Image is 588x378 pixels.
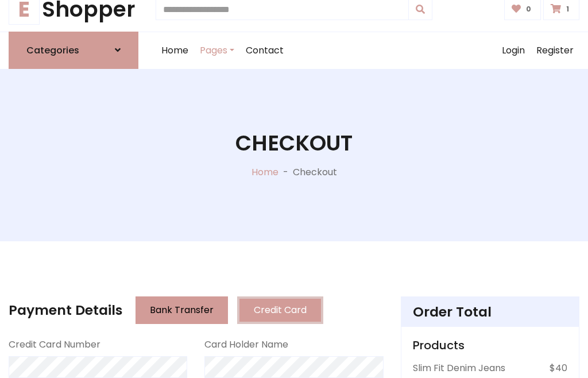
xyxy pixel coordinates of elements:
[9,32,138,69] a: Categories
[237,296,323,324] button: Credit Card
[9,338,100,352] label: Credit Card Number
[252,165,278,179] a: Home
[156,32,194,69] a: Home
[9,302,122,318] h4: Payment Details
[413,338,567,352] h5: Products
[523,4,534,14] span: 0
[26,45,79,56] h6: Categories
[240,32,289,69] a: Contact
[550,361,567,375] p: $40
[136,296,228,324] button: Bank Transfer
[235,130,353,156] h1: Checkout
[278,165,293,179] p: -
[531,32,579,69] a: Register
[293,165,337,179] p: Checkout
[563,4,572,14] span: 1
[496,32,531,69] a: Login
[204,338,288,352] label: Card Holder Name
[413,361,505,375] p: Slim Fit Denim Jeans
[413,304,567,320] h4: Order Total
[194,32,240,69] a: Pages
